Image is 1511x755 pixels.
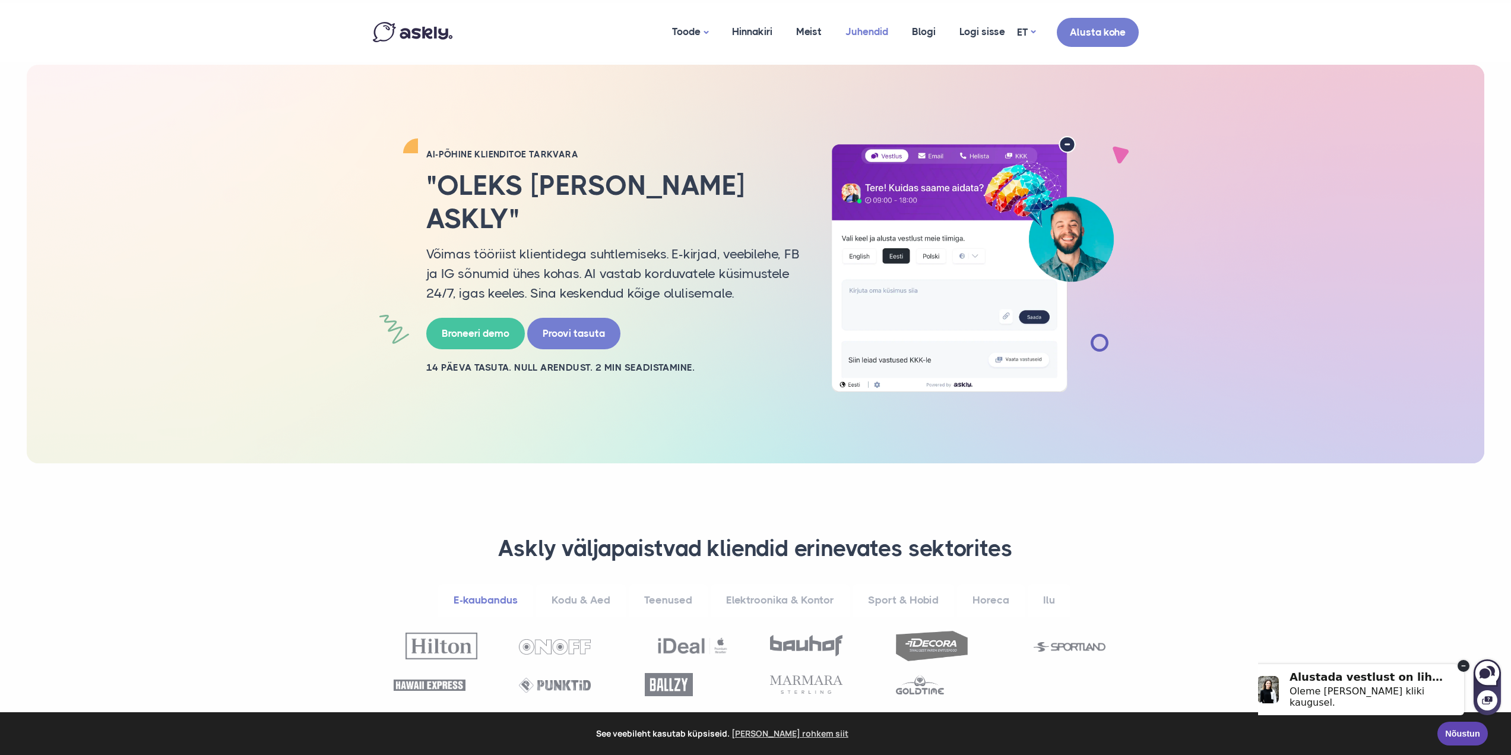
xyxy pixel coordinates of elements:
a: learn more about cookies [730,725,850,743]
a: Broneeri demo [426,318,525,349]
a: E-kaubandus [438,584,533,617]
h2: AI-PÕHINE KLIENDITOE TARKVARA [426,149,800,160]
a: Teenused [629,584,708,617]
img: Ideal [657,632,728,659]
img: Punktid [519,678,591,693]
img: Askly [373,22,452,42]
span: See veebileht kasutab küpsiseid. [17,725,1429,743]
div: Alustada vestlust on lihtne! [31,27,189,39]
h2: 14 PÄEVA TASUTA. NULL ARENDUST. 2 MIN SEADISTAMINE. [426,361,800,374]
img: OnOff [519,639,591,655]
a: Meist [784,3,834,61]
a: Elektroonika & Kontor [711,584,850,617]
iframe: Askly chat [1258,644,1502,716]
img: Marmara Sterling [770,675,842,694]
img: Bauhof [770,635,842,656]
h3: Askly väljapaistvad kliendid erinevates sektorites [388,535,1124,563]
img: Hilton [406,633,477,659]
a: Blogi [900,3,948,61]
img: Sportland [1034,642,1105,652]
a: Sport & Hobid [853,584,954,617]
img: AI multilingual chat [818,136,1127,393]
a: Nõustun [1437,722,1488,745]
a: Ilu [1028,584,1070,617]
a: Logi sisse [948,3,1017,61]
img: Goldtime [896,675,944,694]
a: Proovi tasuta [527,318,620,349]
a: Kodu & Aed [536,584,626,617]
img: Ballzy [645,673,693,696]
a: Hinnakiri [720,3,784,61]
img: Hawaii Express [394,680,465,691]
h2: "Oleks [PERSON_NAME] Askly" [426,169,800,235]
a: Alusta kohe [1057,18,1139,47]
a: ET [1017,24,1035,41]
a: Horeca [957,584,1025,617]
a: Toode [660,3,720,62]
a: Juhendid [834,3,900,61]
p: Võimas tööriist klientidega suhtlemiseks. E-kirjad, veebilehe, FB ja IG sõnumid ühes kohas. AI va... [426,244,800,303]
div: Oleme [PERSON_NAME] kliki kaugusel. [31,42,189,64]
